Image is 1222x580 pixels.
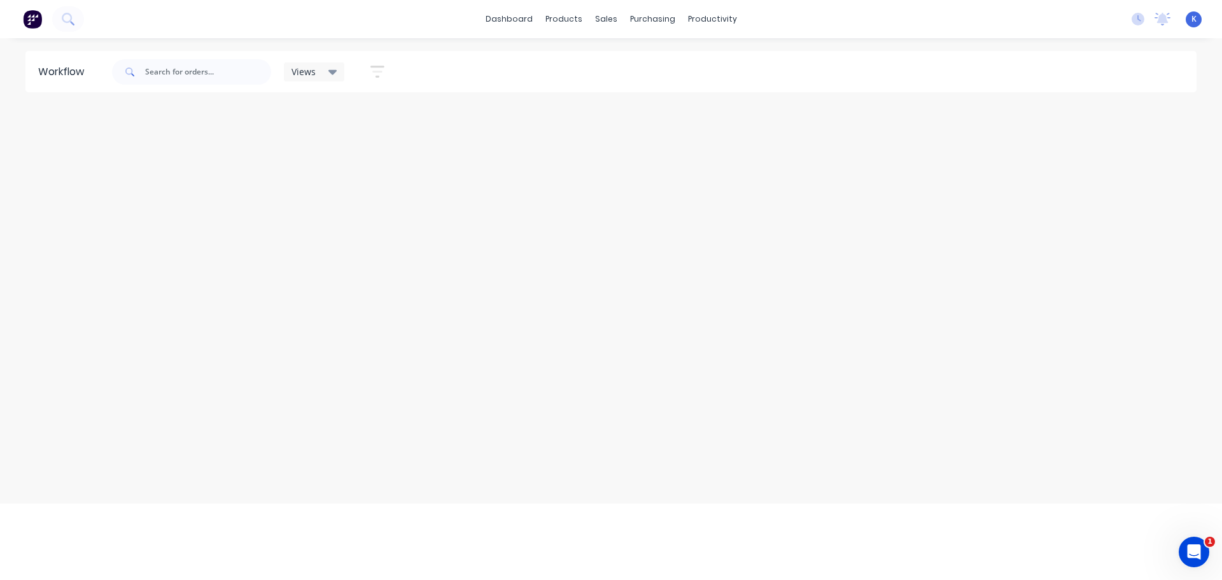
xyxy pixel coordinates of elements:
span: 1 [1205,537,1215,547]
input: Search for orders... [145,59,271,85]
div: purchasing [624,10,682,29]
a: dashboard [479,10,539,29]
div: productivity [682,10,743,29]
div: sales [589,10,624,29]
span: Views [291,65,316,78]
div: products [539,10,589,29]
div: Workflow [38,64,90,80]
img: Factory [23,10,42,29]
span: K [1191,13,1197,25]
iframe: Intercom live chat [1179,537,1209,567]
